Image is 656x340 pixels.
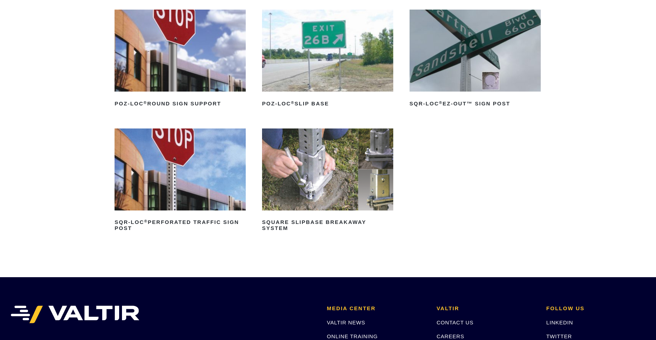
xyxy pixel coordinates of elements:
[115,10,246,109] a: POZ-LOC®Round Sign Support
[291,100,295,105] sup: ®
[546,333,572,339] a: TWITTER
[327,319,365,325] a: VALTIR NEWS
[115,98,246,109] h2: POZ-LOC Round Sign Support
[144,100,147,105] sup: ®
[546,306,645,312] h2: FOLLOW US
[327,333,378,339] a: ONLINE TRAINING
[410,10,541,109] a: SQR-LOC®EZ-Out™ Sign Post
[262,217,393,234] h2: Square Slipbase Breakaway System
[115,128,246,234] a: SQR-LOC®Perforated Traffic Sign Post
[437,319,473,325] a: CONTACT US
[410,98,541,109] h2: SQR-LOC EZ-Out™ Sign Post
[437,333,464,339] a: CAREERS
[262,128,393,234] a: Square Slipbase Breakaway System
[437,306,535,312] h2: VALTIR
[439,100,443,105] sup: ®
[546,319,573,325] a: LINKEDIN
[262,10,393,109] a: POZ-LOC®Slip Base
[262,98,393,109] h2: POZ-LOC Slip Base
[144,219,148,223] sup: ®
[327,306,426,312] h2: MEDIA CENTER
[115,217,246,234] h2: SQR-LOC Perforated Traffic Sign Post
[11,306,139,323] img: VALTIR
